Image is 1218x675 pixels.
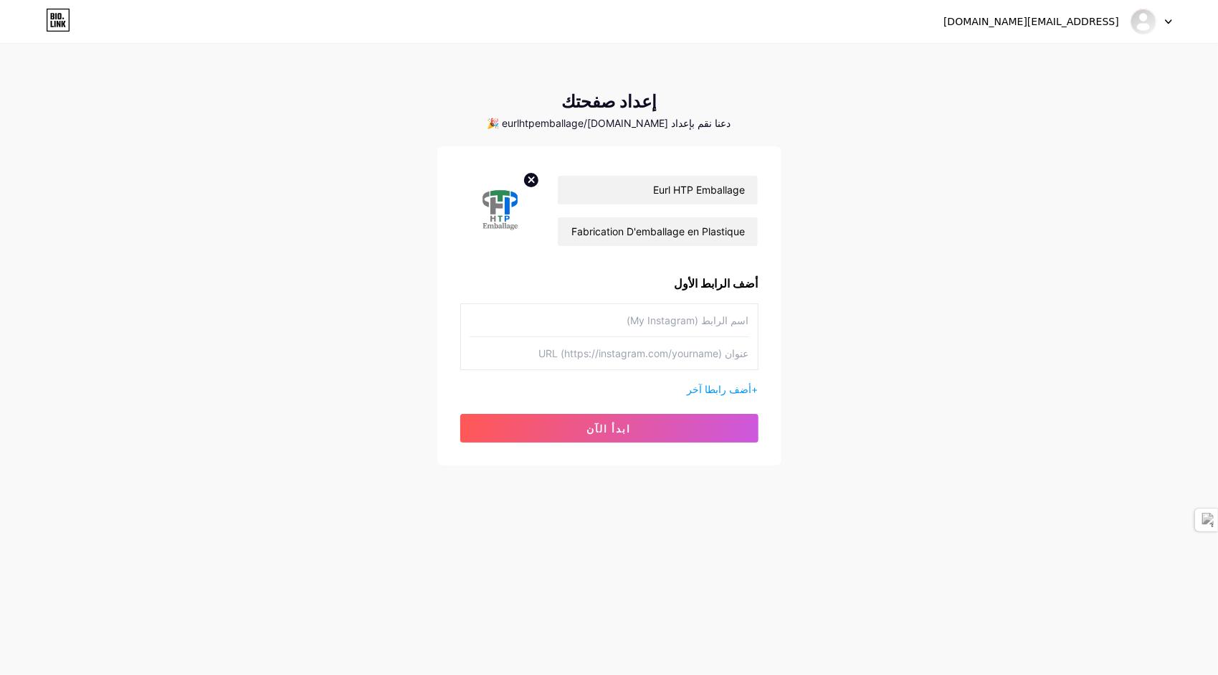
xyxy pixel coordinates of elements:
button: ابدأ الآن [460,414,758,443]
div: إعداد صفحتك [437,92,781,112]
input: الحيويه [558,217,757,246]
div: [EMAIL_ADDRESS][DOMAIN_NAME] [943,14,1119,29]
img: صورة الملف الشخصي [460,169,541,252]
div: أضف الرابط الأول [460,275,758,292]
img: eurlhtpemballage [1130,8,1157,35]
span: أضف رابطا آخر [687,383,752,395]
input: اسم الرابط (My Instagram) [470,304,749,336]
div: دعنا نقم بإعداد [DOMAIN_NAME]/eurlhtpemballage 🎉 [437,118,781,129]
input: عنوان URL (https://instagram.com/yourname) [470,337,749,369]
span: ابدأ الآن [587,423,632,435]
div: + [460,382,758,397]
input: الاسم [558,176,757,204]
